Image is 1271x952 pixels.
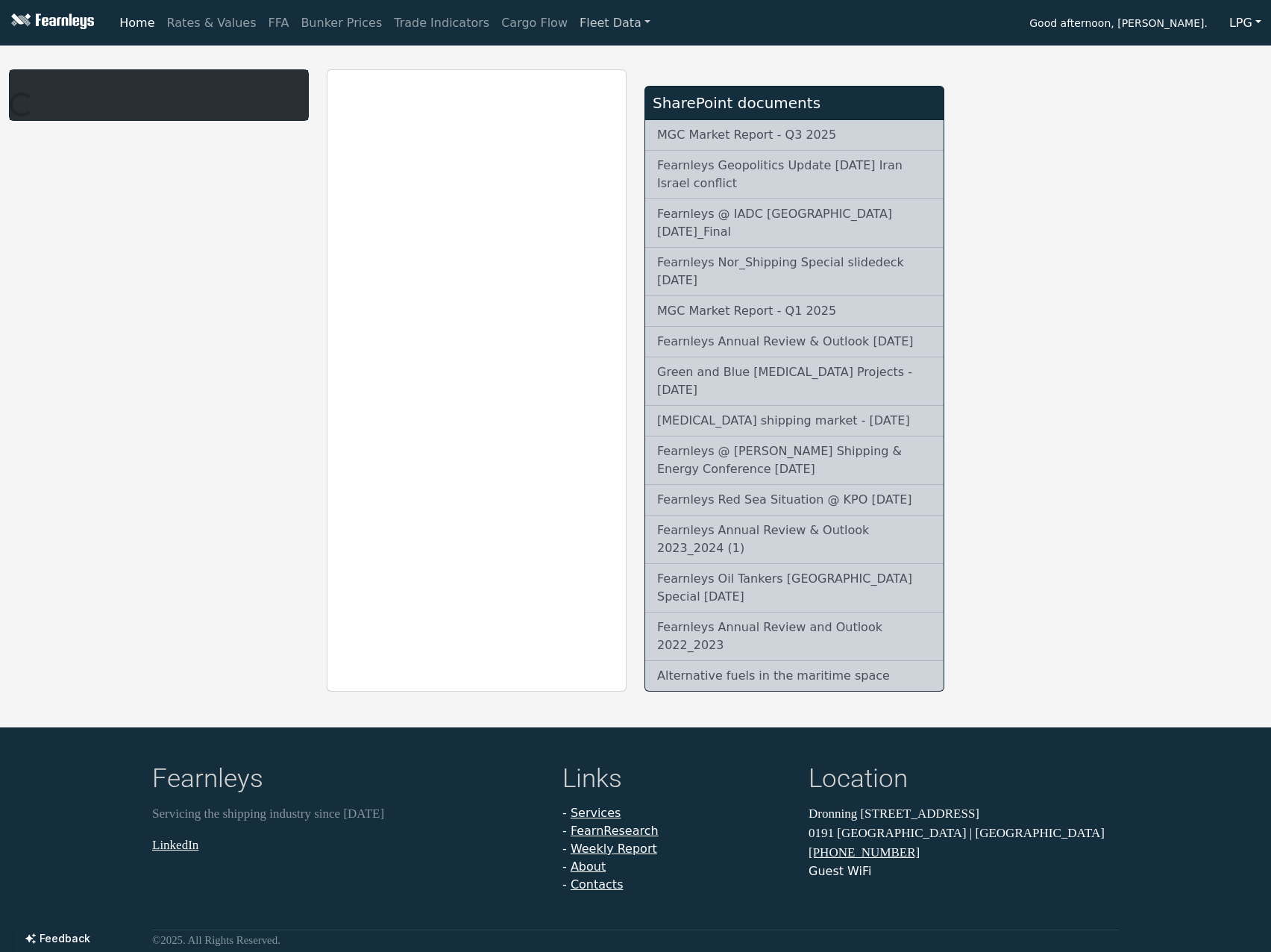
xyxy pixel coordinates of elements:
a: MGC Market Report - Q1 2025 [645,296,944,327]
a: Trade Indicators [388,8,495,38]
a: Weekly Report [571,842,657,856]
span: Good afternoon, [PERSON_NAME]. [1029,12,1208,37]
a: MGC Market Report - Q3 2025 [645,120,944,151]
li: - [562,876,791,894]
a: Green and Blue [MEDICAL_DATA] Projects - [DATE] [645,357,944,406]
a: Fleet Data [574,8,656,38]
a: Fearnleys @ [PERSON_NAME] Shipping & Energy Conference [DATE] [645,436,944,485]
p: Servicing the shipping industry since [DATE] [152,804,545,824]
a: [MEDICAL_DATA] shipping market - [DATE] [645,406,944,436]
p: Dronning [STREET_ADDRESS] [809,804,1119,824]
a: Rates & Values [161,8,263,38]
a: FearnResearch [571,824,659,838]
div: SharePoint documents [653,94,936,112]
a: Cargo Flow [495,8,574,38]
button: Guest WiFi [809,862,871,880]
li: - [562,858,791,876]
p: 0191 [GEOGRAPHIC_DATA] | [GEOGRAPHIC_DATA] [809,824,1119,843]
small: © 2025 . All Rights Reserved. [152,934,280,946]
h4: Fearnleys [152,763,545,798]
button: LPG [1220,9,1271,37]
a: Fearnleys @ IADC [GEOGRAPHIC_DATA] [DATE]_Final [645,199,944,248]
h4: Links [562,763,791,798]
a: Home [113,8,160,38]
h4: Location [809,763,1119,798]
a: Bunker Prices [295,8,388,38]
a: Fearnleys Geopolitics Update [DATE] Iran Israel conflict [645,151,944,199]
a: Alternative fuels in the maritime space [645,661,944,691]
img: Fearnleys Logo [7,13,94,32]
a: FFA [263,8,295,38]
a: Services [571,806,621,820]
a: Contacts [571,877,624,892]
a: About [571,859,606,874]
a: [PHONE_NUMBER] [809,845,920,859]
a: Fearnleys Annual Review and Outlook 2022_2023 [645,613,944,661]
a: Fearnleys Nor_Shipping Special slidedeck [DATE] [645,248,944,296]
li: - [562,840,791,858]
li: - [562,822,791,840]
a: Fearnleys Red Sea Situation @ KPO [DATE] [645,485,944,516]
iframe: report archive [327,70,626,691]
a: LinkedIn [152,838,198,852]
a: Fearnleys Oil Tankers [GEOGRAPHIC_DATA] Special [DATE] [645,564,944,613]
li: - [562,804,791,822]
a: Fearnleys Annual Review & Outlook [DATE] [645,327,944,357]
a: Fearnleys Annual Review & Outlook 2023_2024 (1) [645,516,944,564]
